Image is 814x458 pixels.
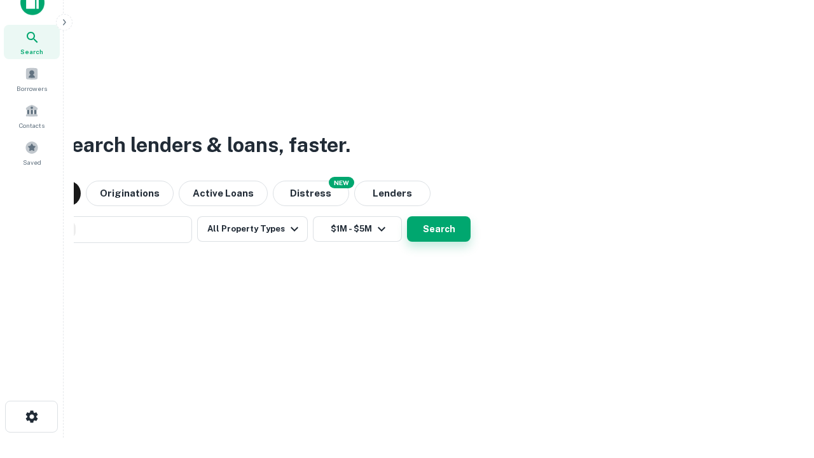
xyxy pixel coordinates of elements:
span: Borrowers [17,83,47,94]
a: Borrowers [4,62,60,96]
h3: Search lenders & loans, faster. [58,130,350,160]
button: $1M - $5M [313,216,402,242]
button: Lenders [354,181,431,206]
button: All Property Types [197,216,308,242]
button: Search [407,216,471,242]
button: Originations [86,181,174,206]
button: Active Loans [179,181,268,206]
span: Contacts [19,120,45,130]
span: Search [20,46,43,57]
a: Saved [4,135,60,170]
a: Contacts [4,99,60,133]
iframe: Chat Widget [750,356,814,417]
button: Search distressed loans with lien and other non-mortgage details. [273,181,349,206]
span: Saved [23,157,41,167]
a: Search [4,25,60,59]
div: NEW [329,177,354,188]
